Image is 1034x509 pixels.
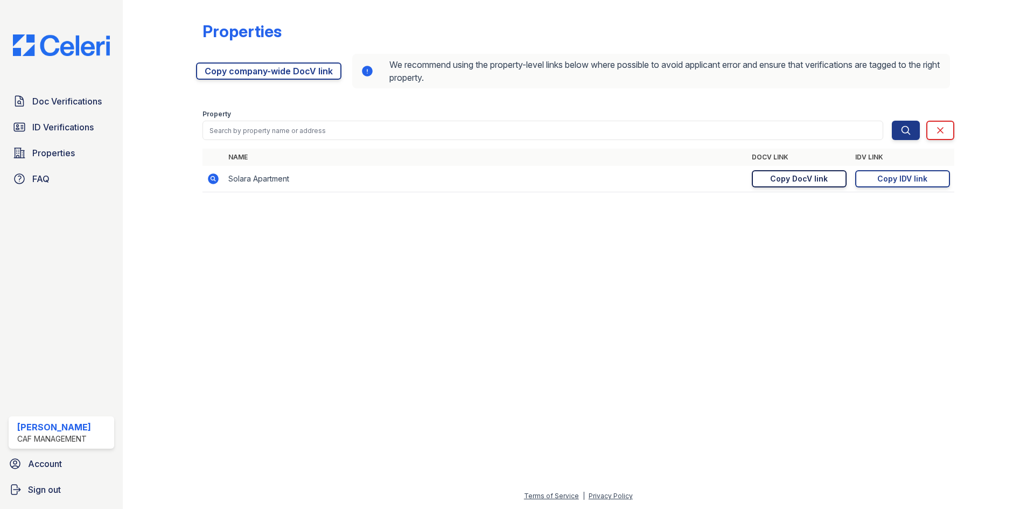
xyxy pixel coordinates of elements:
span: FAQ [32,172,50,185]
div: Properties [202,22,282,41]
a: Doc Verifications [9,90,114,112]
div: Copy IDV link [877,173,927,184]
div: | [583,492,585,500]
a: Terms of Service [524,492,579,500]
a: FAQ [9,168,114,190]
a: Privacy Policy [589,492,633,500]
div: [PERSON_NAME] [17,421,91,434]
td: Solara Apartment [224,166,747,192]
span: Sign out [28,483,61,496]
a: Account [4,453,118,475]
a: Sign out [4,479,118,500]
a: Copy IDV link [855,170,950,187]
th: DocV Link [747,149,851,166]
input: Search by property name or address [202,121,883,140]
span: Doc Verifications [32,95,102,108]
span: Properties [32,147,75,159]
div: CAF Management [17,434,91,444]
div: Copy DocV link [770,173,828,184]
div: We recommend using the property-level links below where possible to avoid applicant error and ens... [352,54,950,88]
span: Account [28,457,62,470]
a: Copy company-wide DocV link [196,62,341,80]
img: CE_Logo_Blue-a8612792a0a2168367f1c8372b55b34899dd931a85d93a1a3d3e32e68fde9ad4.png [4,34,118,56]
span: ID Verifications [32,121,94,134]
a: Properties [9,142,114,164]
label: Property [202,110,231,118]
a: ID Verifications [9,116,114,138]
th: Name [224,149,747,166]
a: Copy DocV link [752,170,847,187]
th: IDV Link [851,149,954,166]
